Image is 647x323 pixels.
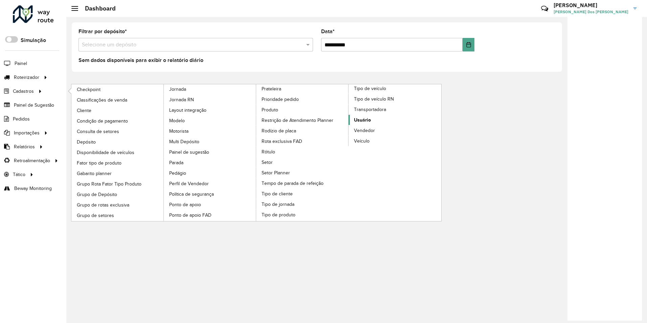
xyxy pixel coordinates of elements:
a: Consulta de setores [71,126,164,136]
a: Cliente [71,105,164,115]
span: Ponto de apoio FAD [169,212,211,219]
span: Produto [262,106,278,113]
span: Restrição de Atendimento Planner [262,117,333,124]
h2: Dashboard [78,5,116,12]
span: Disponibilidade de veículos [77,149,134,156]
span: Rota exclusiva FAD [262,138,302,145]
a: Disponibilidade de veículos [71,147,164,157]
span: Cliente [77,107,91,114]
a: Classificações de venda [71,95,164,105]
label: Sem dados disponíveis para exibir o relatório diário [79,56,203,64]
a: Pedágio [164,168,256,178]
a: Setor Planner [256,168,349,178]
a: Grupo de rotas exclusiva [71,200,164,210]
span: Cadastros [13,88,34,95]
a: Prioridade pedido [256,94,349,104]
span: Condição de pagamento [77,117,128,125]
span: Pedágio [169,170,186,177]
a: Gabarito planner [71,168,164,178]
a: Fator tipo de produto [71,158,164,168]
a: Perfil de Vendedor [164,178,256,189]
span: Fator tipo de produto [77,159,121,167]
a: Grupo de Depósito [71,189,164,199]
a: Veículo [349,136,441,146]
a: Setor [256,157,349,167]
a: Jornada RN [164,94,256,105]
span: Vendedor [354,127,375,134]
a: Jornada [71,84,256,221]
a: Rodízio de placa [256,126,349,136]
span: Prateleira [262,85,281,92]
span: Relatórios [14,143,35,150]
span: Classificações de venda [77,96,127,104]
span: Política de segurança [169,191,214,198]
a: Transportadora [349,104,441,114]
span: Motorista [169,128,188,135]
span: Tipo de veículo RN [354,95,394,103]
span: Veículo [354,137,370,145]
a: Prateleira [164,84,349,221]
span: Prioridade pedido [262,96,299,103]
span: Checkpoint [77,86,101,93]
span: Tipo de jornada [262,201,294,208]
label: Filtrar por depósito [79,27,127,36]
a: Modelo [164,115,256,126]
span: Painel de Sugestão [14,102,54,109]
span: Perfil de Vendedor [169,180,209,187]
span: Usuário [354,116,371,124]
a: Rótulo [256,147,349,157]
span: Tipo de produto [262,211,295,218]
span: Depósito [77,138,96,146]
span: Painel de sugestão [169,149,209,156]
a: Checkpoint [71,84,164,94]
a: Tipo de veículo [256,84,441,221]
span: Importações [14,129,40,136]
span: Modelo [169,117,185,124]
span: Consulta de setores [77,128,119,135]
a: Tempo de parada de refeição [256,178,349,188]
label: Data [321,27,335,36]
a: Rota exclusiva FAD [256,136,349,146]
a: Tipo de produto [256,210,349,220]
span: Gabarito planner [77,170,112,177]
span: Tempo de parada de refeição [262,180,323,187]
span: Multi Depósito [169,138,199,145]
span: Tipo de cliente [262,190,293,197]
span: Roteirizador [14,74,39,81]
h3: [PERSON_NAME] [554,2,628,8]
a: Tipo de jornada [256,199,349,209]
a: Layout integração [164,105,256,115]
span: Transportadora [354,106,386,113]
a: Grupo de setores [71,210,164,220]
span: Tipo de veículo [354,85,386,92]
label: Simulação [21,36,46,44]
a: Depósito [71,137,164,147]
a: Tipo de cliente [256,189,349,199]
a: Grupo Rota Fator Tipo Produto [71,179,164,189]
span: [PERSON_NAME] Dos [PERSON_NAME] [554,9,628,15]
span: Setor [262,159,273,166]
span: Painel [15,60,27,67]
a: Multi Depósito [164,136,256,147]
span: Grupo de Depósito [77,191,117,198]
a: Política de segurança [164,189,256,199]
a: Painel de sugestão [164,147,256,157]
a: Motorista [164,126,256,136]
a: Restrição de Atendimento Planner [256,115,349,125]
span: Parada [169,159,183,166]
span: Grupo de rotas exclusiva [77,201,129,209]
a: Produto [256,105,349,115]
a: Tipo de veículo RN [349,94,441,104]
span: Beway Monitoring [14,185,52,192]
span: Tático [13,171,25,178]
span: Retroalimentação [14,157,50,164]
a: Usuário [349,115,441,125]
span: Grupo Rota Fator Tipo Produto [77,180,141,188]
span: Setor Planner [262,169,290,176]
span: Grupo de setores [77,212,114,219]
a: Condição de pagamento [71,116,164,126]
a: Parada [164,157,256,168]
span: Rótulo [262,148,275,155]
a: Contato Rápido [537,1,552,16]
span: Ponto de apoio [169,201,201,208]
